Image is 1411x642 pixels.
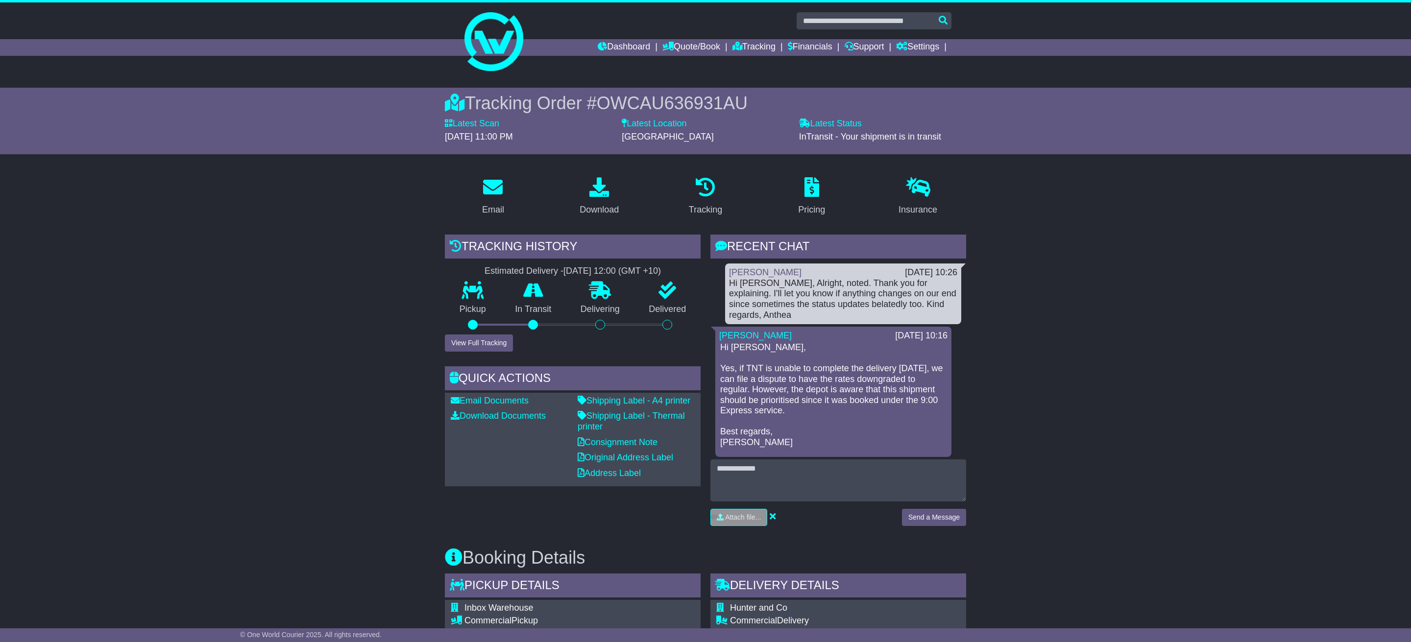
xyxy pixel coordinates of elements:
div: [DATE] 12:00 (GMT +10) [563,266,661,277]
a: Email Documents [451,396,529,405]
span: OWCAU636931AU [597,93,748,113]
a: Email [476,174,511,220]
span: Commercial [730,616,777,625]
div: [DATE] 10:26 [905,267,957,278]
a: Download [573,174,625,220]
a: [PERSON_NAME] [719,331,792,340]
div: Insurance [899,203,937,216]
a: Address Label [578,468,641,478]
a: Quote/Book [662,39,720,56]
h3: Booking Details [445,548,966,568]
div: Download [580,203,619,216]
p: Hi [PERSON_NAME], Yes, if TNT is unable to complete the delivery [DATE], we can file a dispute to... [720,342,947,448]
label: Latest Location [622,119,686,129]
a: Settings [896,39,939,56]
a: Original Address Label [578,452,673,462]
label: Latest Scan [445,119,499,129]
a: Shipping Label - Thermal printer [578,411,685,431]
div: Hi [PERSON_NAME], Alright, noted. Thank you for explaining. I'll let you know if anything changes... [729,278,957,320]
a: Tracking [682,174,729,220]
span: Inbox Warehouse [464,603,533,613]
div: Delivery Details [710,573,966,600]
a: Support [845,39,884,56]
span: [DATE] 11:00 PM [445,132,513,142]
div: Pickup Details [445,573,701,600]
span: Commercial [464,616,511,625]
p: Delivered [634,304,701,315]
a: Dashboard [598,39,650,56]
div: Tracking history [445,235,701,261]
div: Pickup [464,616,614,626]
span: [GEOGRAPHIC_DATA] [622,132,713,142]
div: Pricing [798,203,825,216]
a: Insurance [892,174,944,220]
button: View Full Tracking [445,334,513,352]
p: Delivering [566,304,634,315]
label: Latest Status [799,119,862,129]
div: Estimated Delivery - [445,266,701,277]
a: Shipping Label - A4 printer [578,396,690,405]
div: [DATE] 10:16 [895,331,948,341]
div: Delivery [730,616,919,626]
button: Send a Message [902,509,966,526]
span: InTransit - Your shipment is in transit [799,132,941,142]
a: Financials [788,39,832,56]
a: Download Documents [451,411,546,421]
p: Pickup [445,304,501,315]
div: Quick Actions [445,366,701,393]
a: Tracking [732,39,776,56]
div: Tracking Order # [445,93,966,114]
div: Tracking [689,203,722,216]
span: © One World Courier 2025. All rights reserved. [240,631,382,639]
span: Hunter and Co [730,603,787,613]
div: RECENT CHAT [710,235,966,261]
a: [PERSON_NAME] [729,267,802,277]
a: Pricing [792,174,831,220]
p: In Transit [501,304,566,315]
a: Consignment Note [578,437,657,447]
div: Email [482,203,504,216]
